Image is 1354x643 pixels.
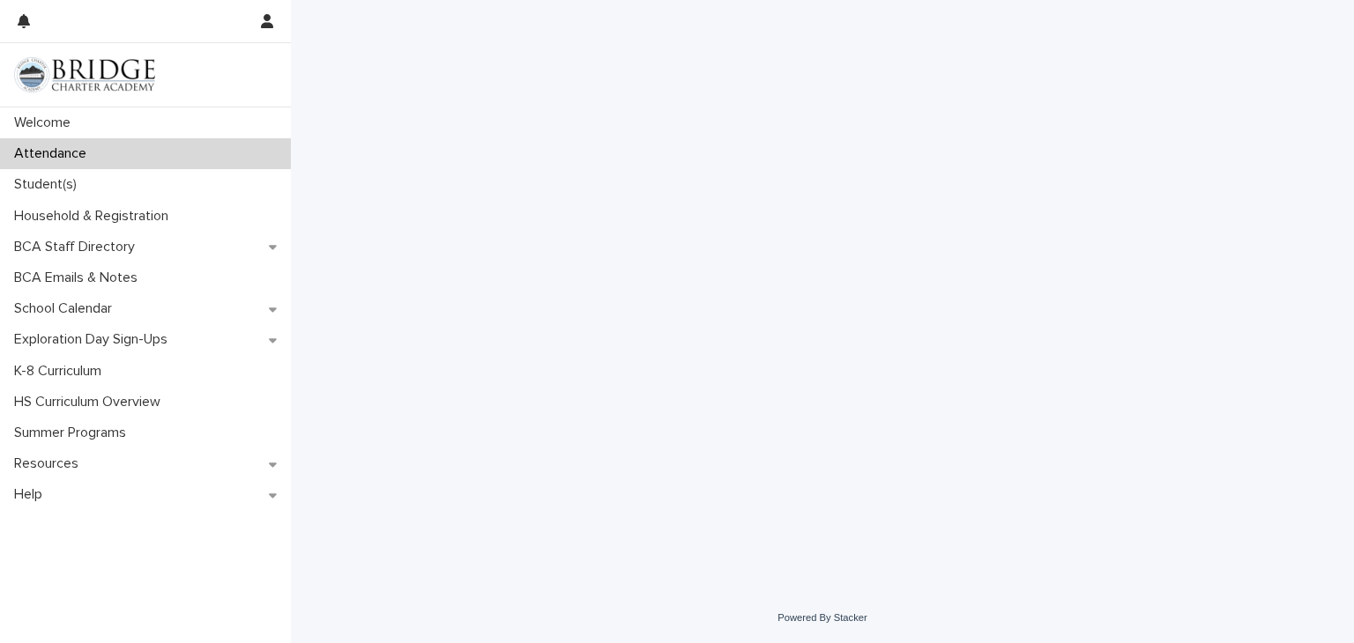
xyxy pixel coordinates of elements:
[7,239,149,255] p: BCA Staff Directory
[7,394,175,410] p: HS Curriculum Overview
[7,270,152,286] p: BCA Emails & Notes
[7,331,182,348] p: Exploration Day Sign-Ups
[7,115,85,131] p: Welcome
[14,57,155,92] img: V1C1m3IdTEidaUdm9Hs0
[7,486,56,503] p: Help
[7,208,182,225] p: Household & Registration
[7,300,126,317] p: School Calendar
[7,176,91,193] p: Student(s)
[7,455,93,472] p: Resources
[7,425,140,441] p: Summer Programs
[7,363,115,380] p: K-8 Curriculum
[7,145,100,162] p: Attendance
[777,612,867,623] a: Powered By Stacker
